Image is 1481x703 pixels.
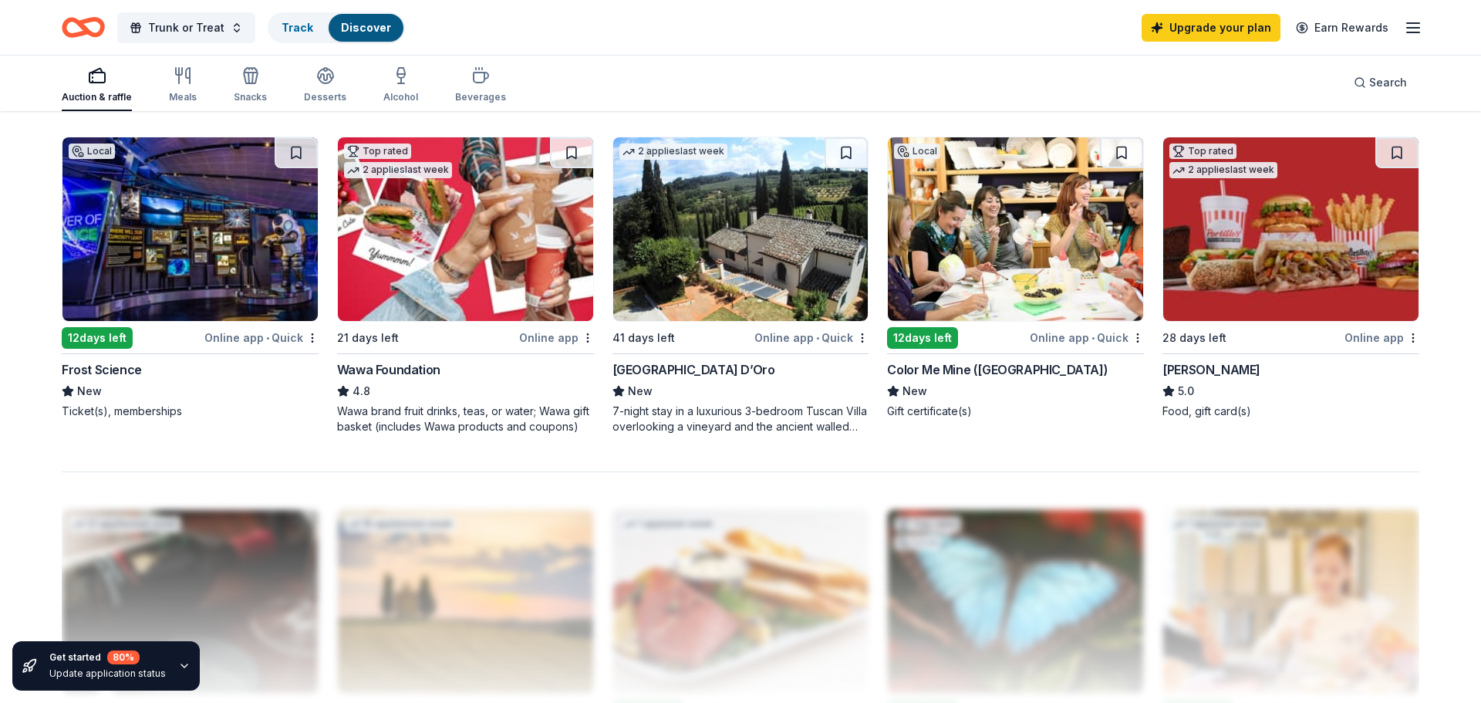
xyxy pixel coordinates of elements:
img: Image for Frost Science [62,137,318,321]
button: Snacks [234,60,267,111]
span: New [902,382,927,401]
div: 2 applies last week [619,144,727,160]
a: Upgrade your plan [1142,14,1280,42]
span: • [1091,332,1095,344]
div: Online app Quick [1030,328,1144,347]
div: [GEOGRAPHIC_DATA] D’Oro [612,360,775,379]
div: 2 applies last week [1169,162,1277,178]
span: New [628,382,653,401]
button: Trunk or Treat [117,12,255,43]
div: Wawa Foundation [337,360,440,379]
a: Image for Wawa FoundationTop rated2 applieslast week21 days leftOnline appWawa Foundation4.8Wawa ... [337,137,594,434]
div: 2 applies last week [344,162,452,178]
div: Alcohol [383,91,418,103]
div: Update application status [49,668,166,680]
span: Trunk or Treat [148,19,224,37]
button: TrackDiscover [268,12,405,43]
a: Image for Villa Sogni D’Oro2 applieslast week41 days leftOnline app•Quick[GEOGRAPHIC_DATA] D’OroN... [612,137,869,434]
div: Local [894,144,940,159]
a: Home [62,9,105,46]
a: Image for Portillo'sTop rated2 applieslast week28 days leftOnline app[PERSON_NAME]5.0Food, gift c... [1162,137,1419,419]
div: [PERSON_NAME] [1162,360,1260,379]
div: Top rated [344,144,411,159]
span: Search [1369,73,1407,92]
span: New [77,382,102,401]
div: Gift certificate(s) [887,404,1144,419]
a: Image for Frost ScienceLocal12days leftOnline app•QuickFrost ScienceNewTicket(s), memberships [62,137,319,419]
button: Beverages [455,60,506,111]
span: • [266,332,269,344]
div: Online app Quick [204,328,319,347]
a: Earn Rewards [1287,14,1398,42]
span: 5.0 [1178,382,1194,401]
div: Top rated [1169,144,1236,159]
button: Search [1341,67,1419,98]
div: 28 days left [1162,329,1226,347]
button: Meals [169,60,197,111]
div: Online app Quick [754,328,869,347]
div: Snacks [234,91,267,103]
div: 80 % [107,651,140,664]
div: Auction & raffle [62,91,132,103]
div: Beverages [455,91,506,103]
div: Ticket(s), memberships [62,404,319,419]
a: Track [282,21,313,34]
div: 12 days left [887,327,958,349]
img: Image for Wawa Foundation [338,137,593,321]
a: Image for Color Me Mine (South Miami)Local12days leftOnline app•QuickColor Me Mine ([GEOGRAPHIC_D... [887,137,1144,419]
div: Desserts [304,91,346,103]
img: Image for Color Me Mine (South Miami) [888,137,1143,321]
div: Wawa brand fruit drinks, teas, or water; Wawa gift basket (includes Wawa products and coupons) [337,404,594,434]
div: Frost Science [62,360,142,379]
div: 21 days left [337,329,399,347]
div: Get started [49,651,166,664]
div: 12 days left [62,327,133,349]
span: • [816,332,819,344]
a: Discover [341,21,391,34]
div: Meals [169,91,197,103]
div: Online app [1344,328,1419,347]
div: Color Me Mine ([GEOGRAPHIC_DATA]) [887,360,1108,379]
button: Desserts [304,60,346,111]
button: Alcohol [383,60,418,111]
div: Online app [519,328,594,347]
span: 4.8 [353,382,370,401]
div: 7-night stay in a luxurious 3-bedroom Tuscan Villa overlooking a vineyard and the ancient walled ... [612,404,869,434]
div: Local [69,144,115,159]
button: Auction & raffle [62,60,132,111]
img: Image for Portillo's [1163,137,1419,321]
div: Food, gift card(s) [1162,404,1419,419]
img: Image for Villa Sogni D’Oro [613,137,869,321]
div: 41 days left [612,329,675,347]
